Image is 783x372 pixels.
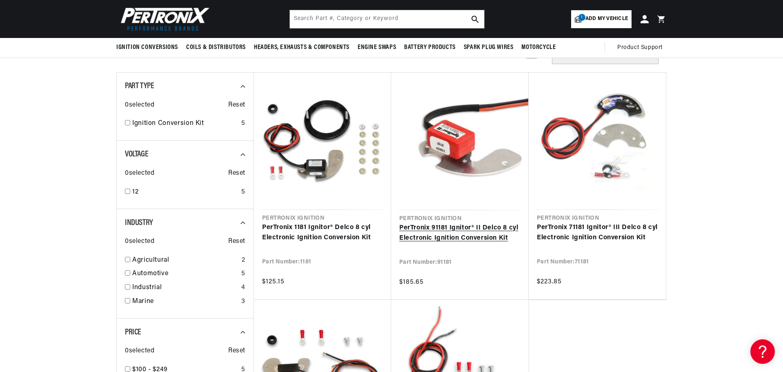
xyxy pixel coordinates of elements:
a: Automotive [132,269,238,279]
div: 4 [241,283,245,293]
summary: Product Support [617,38,667,58]
summary: Coils & Distributors [182,38,250,57]
summary: Battery Products [400,38,460,57]
span: Coils & Distributors [186,43,246,52]
span: Price [125,328,141,336]
img: Pertronix [116,5,210,33]
a: Ignition Conversion Kit [132,118,238,129]
span: Reset [228,100,245,111]
input: Search Part #, Category or Keyword [290,10,484,28]
span: Voltage [125,150,148,158]
div: 5 [241,118,245,129]
a: Industrial [132,283,238,293]
div: 5 [241,187,245,198]
a: Marine [132,296,238,307]
span: 0 selected [125,236,154,247]
span: 0 selected [125,346,154,356]
a: PerTronix 1181 Ignitor® Delco 8 cyl Electronic Ignition Conversion Kit [262,223,383,243]
span: 0 selected [125,100,154,111]
button: search button [466,10,484,28]
summary: Motorcycle [517,38,560,57]
span: Headers, Exhausts & Components [254,43,349,52]
span: Ignition Conversions [116,43,178,52]
div: 5 [241,269,245,279]
div: 3 [241,296,245,307]
span: 1 [578,14,585,21]
span: Industry [125,219,153,227]
a: Agricultural [132,255,238,266]
div: 2 [242,255,245,266]
span: Product Support [617,43,663,52]
a: 12 [132,187,238,198]
span: Battery Products [404,43,456,52]
summary: Ignition Conversions [116,38,182,57]
span: Add my vehicle [585,15,628,23]
span: Reset [228,346,245,356]
summary: Spark Plug Wires [460,38,518,57]
span: Engine Swaps [358,43,396,52]
a: 1Add my vehicle [571,10,632,28]
span: 0 selected [125,168,154,179]
span: Part Type [125,82,154,90]
span: Spark Plug Wires [464,43,514,52]
span: Motorcycle [521,43,556,52]
a: PerTronix 71181 Ignitor® III Delco 8 cyl Electronic Ignition Conversion Kit [537,223,658,243]
a: PerTronix 91181 Ignitor® II Delco 8 cyl Electronic Ignition Conversion Kit [399,223,521,244]
span: Reset [228,236,245,247]
summary: Headers, Exhausts & Components [250,38,354,57]
summary: Engine Swaps [354,38,400,57]
span: Reset [228,168,245,179]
